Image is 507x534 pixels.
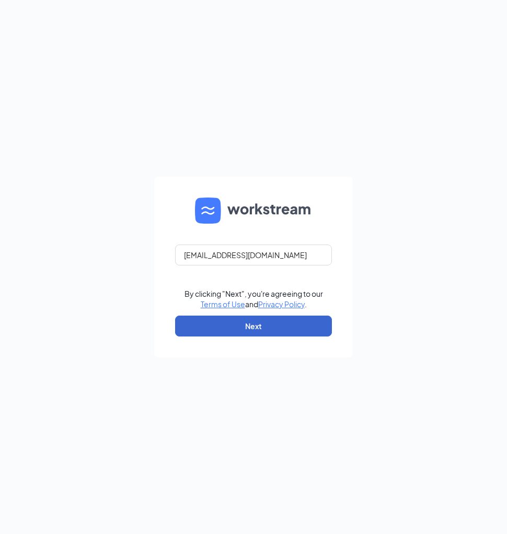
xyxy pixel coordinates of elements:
[175,245,332,265] input: Email
[201,299,245,309] a: Terms of Use
[175,316,332,336] button: Next
[195,198,312,224] img: WS logo and Workstream text
[185,288,323,309] div: By clicking "Next", you're agreeing to our and .
[258,299,305,309] a: Privacy Policy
